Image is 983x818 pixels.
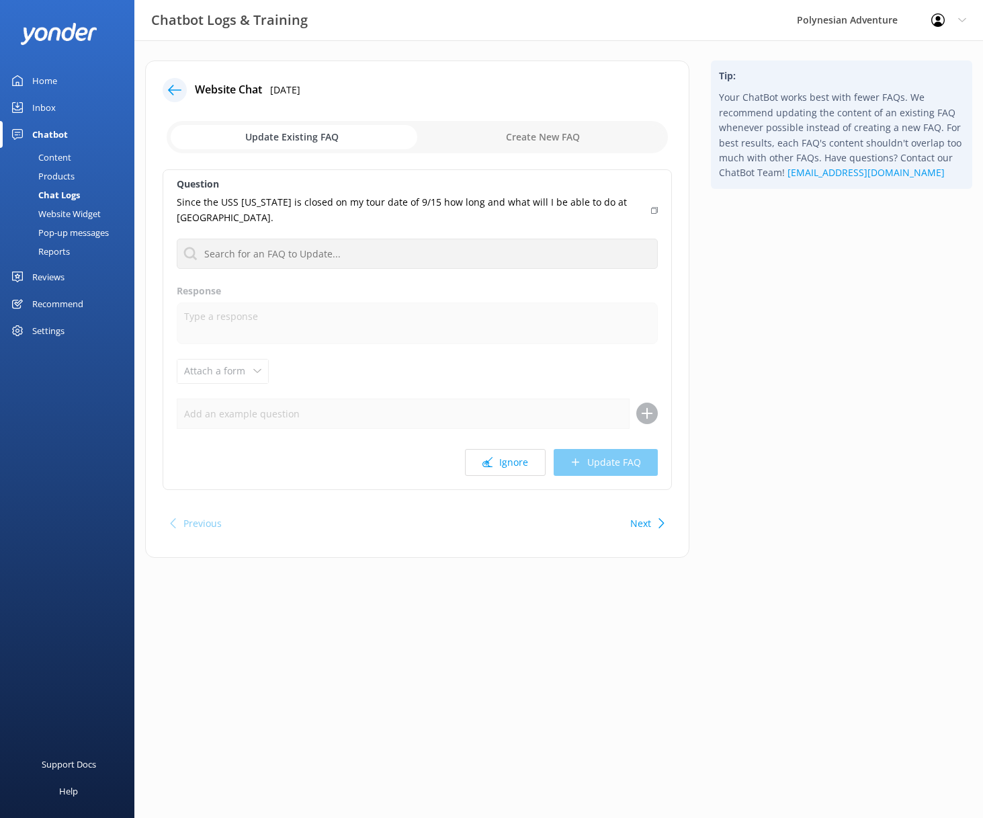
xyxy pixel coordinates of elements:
[8,148,134,167] a: Content
[630,510,651,537] button: Next
[32,290,83,317] div: Recommend
[8,148,71,167] div: Content
[32,94,56,121] div: Inbox
[59,778,78,805] div: Help
[8,204,134,223] a: Website Widget
[8,186,80,204] div: Chat Logs
[20,23,97,45] img: yonder-white-logo.png
[151,9,308,31] h3: Chatbot Logs & Training
[32,67,57,94] div: Home
[8,167,75,186] div: Products
[177,399,630,429] input: Add an example question
[8,204,101,223] div: Website Widget
[465,449,546,476] button: Ignore
[787,166,945,179] a: [EMAIL_ADDRESS][DOMAIN_NAME]
[177,177,658,192] label: Question
[8,186,134,204] a: Chat Logs
[195,81,262,99] h4: Website Chat
[8,242,70,261] div: Reports
[719,90,964,180] p: Your ChatBot works best with fewer FAQs. We recommend updating the content of an existing FAQ whe...
[32,317,65,344] div: Settings
[270,83,300,97] p: [DATE]
[8,223,134,242] a: Pop-up messages
[8,223,109,242] div: Pop-up messages
[177,195,643,225] p: Since the USS [US_STATE] is closed on my tour date of 9/15 how long and what will I be able to do...
[719,69,964,83] h4: Tip:
[8,242,134,261] a: Reports
[42,751,96,778] div: Support Docs
[32,121,68,148] div: Chatbot
[177,239,658,269] input: Search for an FAQ to Update...
[177,284,658,298] label: Response
[32,263,65,290] div: Reviews
[8,167,134,186] a: Products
